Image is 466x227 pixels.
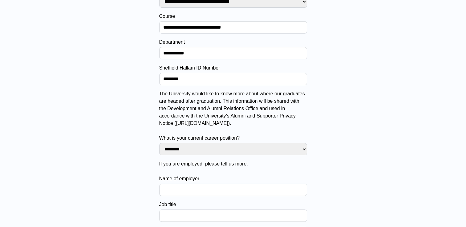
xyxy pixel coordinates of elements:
label: Course [159,13,307,20]
label: If you are employed, please tell us more: Name of employer [159,160,307,182]
label: Department [159,38,307,46]
label: Job title [159,201,307,208]
label: The University would like to know more about where our graduates are headed after graduation. Thi... [159,90,307,142]
label: Sheffield Hallam ID Number [159,64,307,72]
